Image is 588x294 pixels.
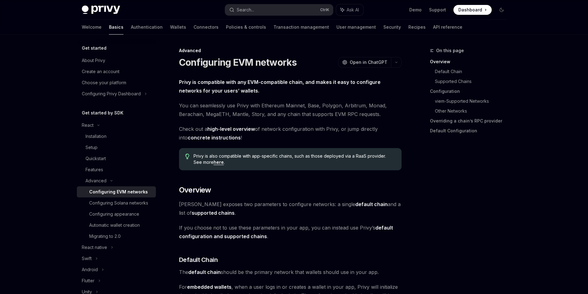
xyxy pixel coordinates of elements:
a: Welcome [82,20,102,35]
div: Configuring Privy Dashboard [82,90,141,97]
a: API reference [433,20,462,35]
a: supported chains [192,210,235,216]
a: Demo [409,7,422,13]
strong: embedded wallets [187,284,231,290]
span: [PERSON_NAME] exposes two parameters to configure networks: a single and a list of . [179,200,402,217]
a: Supported Chains [435,77,511,86]
span: Check out a of network configuration with Privy, or jump directly into ! [179,125,402,142]
div: React native [82,244,107,251]
a: Other Networks [435,106,511,116]
a: Features [77,164,156,175]
a: Wallets [170,20,186,35]
div: Configuring appearance [89,210,139,218]
a: Authentication [131,20,163,35]
a: Connectors [194,20,219,35]
a: Quickstart [77,153,156,164]
strong: Privy is compatible with any EVM-compatible chain, and makes it easy to configure networks for yo... [179,79,381,94]
a: Create an account [77,66,156,77]
span: Ask AI [347,7,359,13]
a: Policies & controls [226,20,266,35]
button: Ask AI [336,4,363,15]
a: Migrating to 2.0 [77,231,156,242]
div: Swift [82,255,92,262]
a: Transaction management [273,20,329,35]
button: Toggle dark mode [497,5,507,15]
span: Open in ChatGPT [350,59,387,65]
a: Basics [109,20,123,35]
div: Migrating to 2.0 [89,233,121,240]
span: Ctrl K [320,7,329,12]
div: About Privy [82,57,105,64]
a: concrete instructions [188,135,241,141]
a: default chain [355,201,388,208]
a: Dashboard [453,5,492,15]
div: Create an account [82,68,119,75]
div: Advanced [179,48,402,54]
a: viem-Supported Networks [435,96,511,106]
a: User management [336,20,376,35]
a: Choose your platform [77,77,156,88]
span: Overview [179,185,211,195]
a: Default Configuration [430,126,511,136]
a: Installation [77,131,156,142]
strong: default chain [355,201,388,207]
a: Configuring Solana networks [77,197,156,209]
div: Installation [85,133,106,140]
a: Automatic wallet creation [77,220,156,231]
a: Default Chain [435,67,511,77]
img: dark logo [82,6,120,14]
span: You can seamlessly use Privy with Ethereum Mainnet, Base, Polygon, Arbitrum, Monad, Berachain, Me... [179,101,402,118]
a: Recipes [408,20,426,35]
a: Configuration [430,86,511,96]
a: here [214,159,224,165]
button: Search...CtrlK [225,4,333,15]
button: Open in ChatGPT [338,57,391,68]
strong: default chain [188,269,221,275]
div: Setup [85,144,98,151]
div: React [82,122,94,129]
div: Flutter [82,277,94,284]
span: Default Chain [179,255,218,264]
div: Automatic wallet creation [89,222,140,229]
span: Privy is also compatible with app-specific chains, such as those deployed via a RaaS provider. Se... [194,153,395,165]
div: Search... [237,6,254,14]
a: Support [429,7,446,13]
a: About Privy [77,55,156,66]
a: Setup [77,142,156,153]
div: Advanced [85,177,106,184]
svg: Tip [185,154,190,159]
div: Configuring EVM networks [89,188,148,196]
div: Choose your platform [82,79,126,86]
div: Configuring Solana networks [89,199,148,207]
a: Overview [430,57,511,67]
span: If you choose not to use these parameters in your app, you can instead use Privy’s . [179,223,402,241]
div: Quickstart [85,155,106,162]
span: On this page [436,47,464,54]
h1: Configuring EVM networks [179,57,297,68]
a: Configuring EVM networks [77,186,156,197]
a: Overriding a chain’s RPC provider [430,116,511,126]
h5: Get started [82,44,106,52]
h5: Get started by SDK [82,109,123,117]
a: high-level overview [207,126,255,132]
a: Security [383,20,401,35]
a: Configuring appearance [77,209,156,220]
span: The should be the primary network that wallets should use in your app. [179,268,402,276]
div: Android [82,266,98,273]
div: Features [85,166,103,173]
span: Dashboard [458,7,482,13]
